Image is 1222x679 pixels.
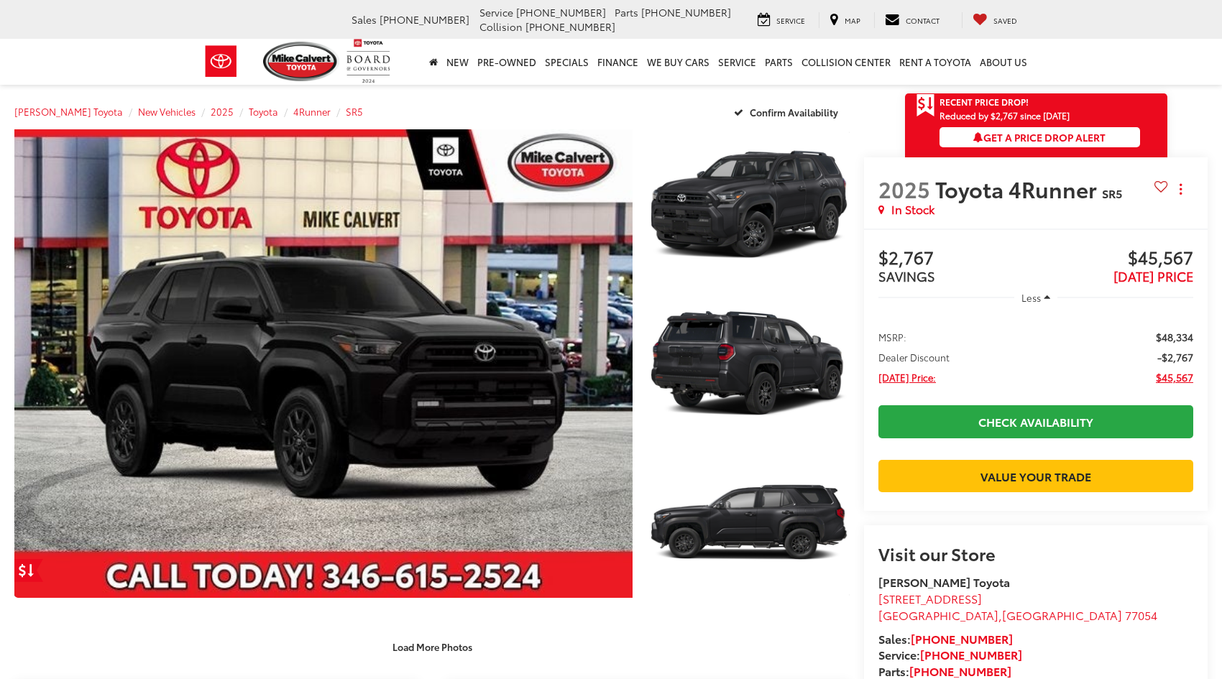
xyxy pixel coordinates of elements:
button: Confirm Availability [726,99,850,124]
a: Toyota [249,105,278,118]
a: Service [747,12,816,28]
span: Get a Price Drop Alert [973,130,1106,144]
a: Pre-Owned [473,39,541,85]
span: [STREET_ADDRESS] [878,590,982,606]
a: [PHONE_NUMBER] [911,630,1013,647]
span: Service [776,15,805,26]
a: Expand Photo 0 [14,129,633,598]
span: Get Price Drop Alert [916,93,935,118]
a: 4Runner [293,105,331,118]
span: Contact [906,15,940,26]
a: My Saved Vehicles [962,12,1028,28]
a: 2025 [211,105,234,118]
span: [GEOGRAPHIC_DATA] [1002,606,1122,623]
span: [PHONE_NUMBER] [641,5,731,19]
span: $48,334 [1156,330,1193,344]
a: WE BUY CARS [643,39,714,85]
img: 2025 Toyota 4Runner SR5 [646,445,852,599]
span: , [878,606,1157,623]
span: [PHONE_NUMBER] [516,5,606,19]
span: MSRP: [878,330,906,344]
span: [PHONE_NUMBER] [380,12,469,27]
strong: Service: [878,646,1022,662]
a: Contact [874,12,950,28]
img: 2025 Toyota 4Runner SR5 [8,127,638,600]
button: Actions [1168,176,1193,201]
a: Service [714,39,761,85]
span: Dealer Discount [878,350,950,364]
strong: [PERSON_NAME] Toyota [878,573,1010,590]
span: SR5 [1102,185,1122,201]
span: Saved [993,15,1017,26]
a: [PHONE_NUMBER] [920,646,1022,662]
img: Mike Calvert Toyota [263,42,339,81]
span: Reduced by $2,767 since [DATE] [940,111,1140,120]
strong: Sales: [878,630,1013,647]
span: $45,567 [1156,370,1193,384]
a: SR5 [346,105,363,118]
a: Map [819,12,871,28]
h2: Visit our Store [878,544,1193,563]
img: Toyota [194,38,248,85]
a: Rent a Toyota [895,39,975,85]
strong: Parts: [878,662,1011,679]
span: 77054 [1125,606,1157,623]
a: Home [425,39,442,85]
img: 2025 Toyota 4Runner SR5 [646,128,852,282]
a: [PHONE_NUMBER] [909,662,1011,679]
a: Specials [541,39,593,85]
span: [PHONE_NUMBER] [525,19,615,34]
span: 2025 [878,173,930,204]
a: Expand Photo 3 [648,447,850,598]
a: Get Price Drop Alert Recent Price Drop! [905,93,1167,111]
button: Load More Photos [382,634,482,660]
span: Confirm Availability [750,106,838,119]
a: About Us [975,39,1032,85]
a: Get Price Drop Alert [14,559,43,582]
a: [STREET_ADDRESS] [GEOGRAPHIC_DATA],[GEOGRAPHIC_DATA] 77054 [878,590,1157,623]
a: Check Availability [878,405,1193,438]
span: $45,567 [1036,248,1193,269]
span: Toyota 4Runner [935,173,1102,204]
a: New [442,39,473,85]
span: Less [1021,291,1041,304]
span: Sales [352,12,377,27]
span: Parts [615,5,638,19]
a: Collision Center [797,39,895,85]
a: Expand Photo 2 [648,288,850,439]
span: dropdown dots [1180,183,1182,195]
a: New Vehicles [138,105,196,118]
span: -$2,767 [1157,350,1193,364]
a: [PERSON_NAME] Toyota [14,105,123,118]
span: [DATE] PRICE [1113,267,1193,285]
button: Less [1014,285,1057,310]
span: Map [845,15,860,26]
span: [GEOGRAPHIC_DATA] [878,606,998,623]
span: $2,767 [878,248,1036,269]
span: Collision [479,19,523,34]
span: SAVINGS [878,267,935,285]
a: Value Your Trade [878,460,1193,492]
a: Finance [593,39,643,85]
a: Expand Photo 1 [648,129,850,280]
span: [DATE] Price: [878,370,936,384]
span: In Stock [891,201,934,218]
a: Parts [761,39,797,85]
span: Service [479,5,513,19]
span: Recent Price Drop! [940,96,1029,108]
img: 2025 Toyota 4Runner SR5 [646,287,852,440]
